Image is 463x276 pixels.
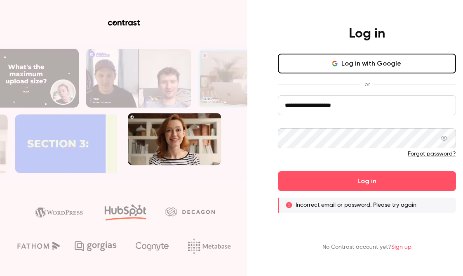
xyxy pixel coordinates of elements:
span: or [360,80,374,89]
h4: Log in [349,26,385,42]
p: No Contrast account yet? [322,243,411,252]
a: Forgot password? [408,151,456,157]
button: Log in with Google [278,54,456,73]
button: Log in [278,171,456,191]
img: decagon [165,207,215,216]
p: Incorrect email or password. Please try again [296,201,416,209]
a: Sign up [391,244,411,250]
